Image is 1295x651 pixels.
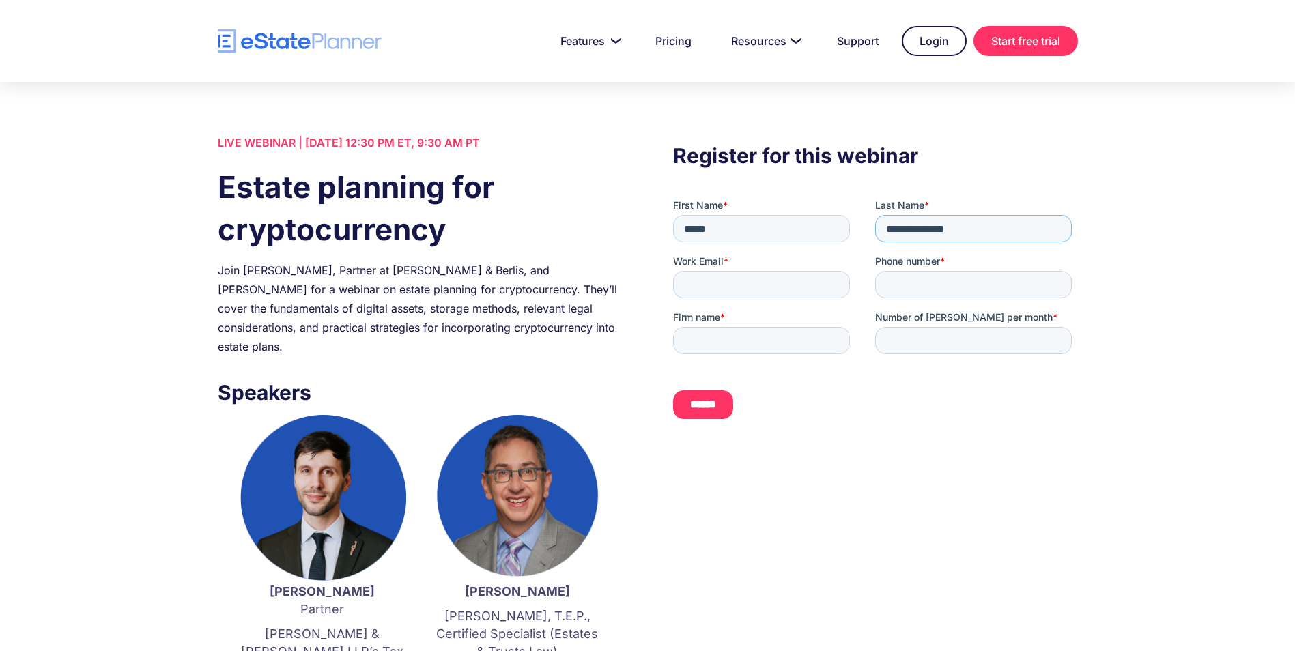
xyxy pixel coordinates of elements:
a: Features [544,27,632,55]
strong: [PERSON_NAME] [465,584,570,598]
h3: Register for this webinar [673,140,1077,171]
p: Partner [238,583,406,618]
a: Pricing [639,27,708,55]
a: home [218,29,382,53]
h3: Speakers [218,377,622,408]
a: Login [902,26,967,56]
div: Join [PERSON_NAME], Partner at [PERSON_NAME] & Berlis, and [PERSON_NAME] for a webinar on estate ... [218,261,622,356]
iframe: Form 0 [673,199,1077,431]
a: Resources [715,27,814,55]
a: Start free trial [973,26,1078,56]
strong: [PERSON_NAME] [270,584,375,598]
div: LIVE WEBINAR | [DATE] 12:30 PM ET, 9:30 AM PT [218,133,622,152]
a: Support [821,27,895,55]
h1: Estate planning for cryptocurrency [218,166,622,250]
